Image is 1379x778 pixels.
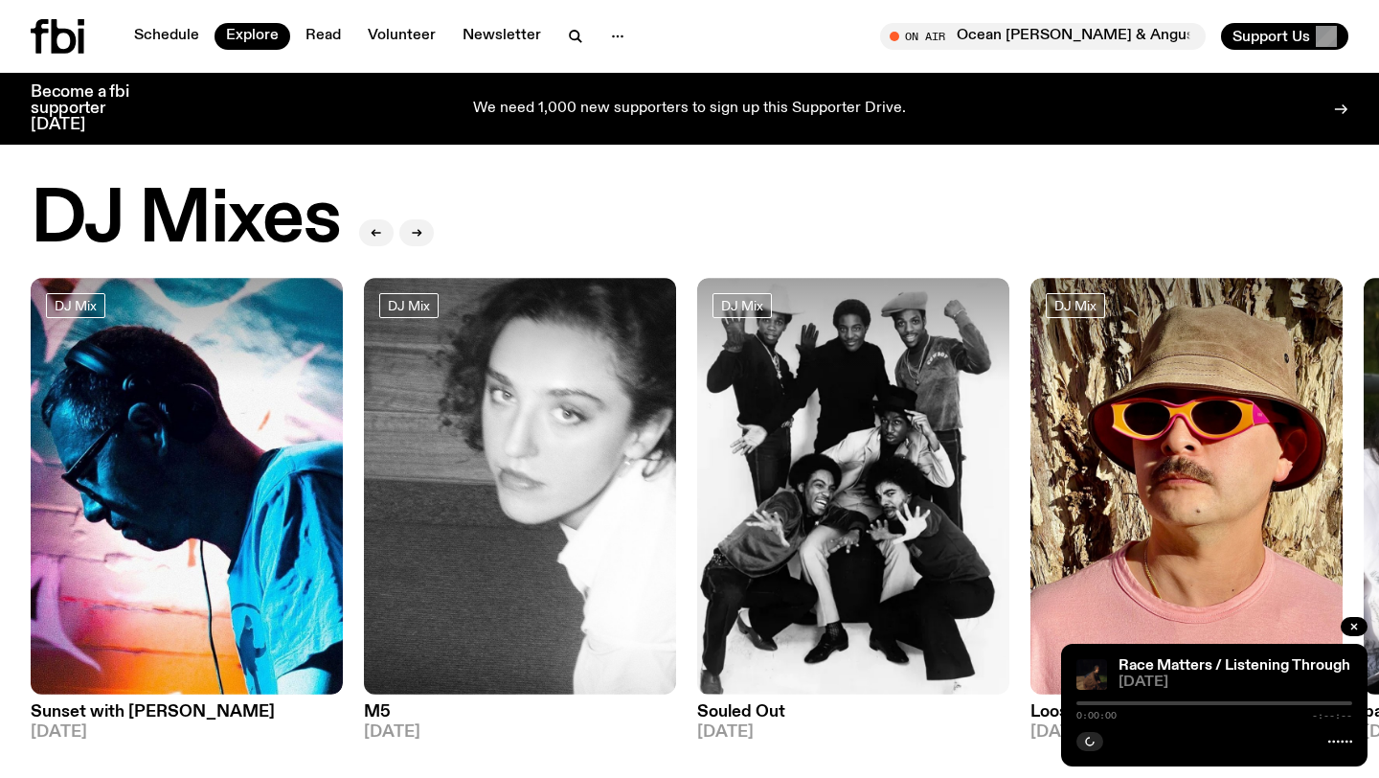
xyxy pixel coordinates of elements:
[1076,711,1117,721] span: 0:00:00
[1232,28,1310,45] span: Support Us
[55,298,97,312] span: DJ Mix
[356,23,447,50] a: Volunteer
[1076,659,1107,690] img: Fetle crouches in a park at night. They are wearing a long brown garment and looking solemnly int...
[1046,293,1105,318] a: DJ Mix
[712,293,772,318] a: DJ Mix
[31,724,343,741] span: [DATE]
[31,695,343,741] a: Sunset with [PERSON_NAME][DATE]
[1054,298,1096,312] span: DJ Mix
[697,704,1009,721] h3: Souled Out
[294,23,352,50] a: Read
[46,293,105,318] a: DJ Mix
[31,278,343,695] img: Simon Caldwell stands side on, looking downwards. He has headphones on. Behind him is a brightly ...
[1312,711,1352,721] span: -:--:--
[215,23,290,50] a: Explore
[123,23,211,50] a: Schedule
[1030,724,1343,741] span: [DATE]
[697,724,1009,741] span: [DATE]
[364,704,676,721] h3: M5
[364,278,676,695] img: A black and white photo of Lilly wearing a white blouse and looking up at the camera.
[1221,23,1348,50] button: Support Us
[388,298,430,312] span: DJ Mix
[31,704,343,721] h3: Sunset with [PERSON_NAME]
[473,101,906,118] p: We need 1,000 new supporters to sign up this Supporter Drive.
[1030,278,1343,695] img: Tyson stands in front of a paperbark tree wearing orange sunglasses, a suede bucket hat and a pin...
[364,724,676,741] span: [DATE]
[1030,704,1343,721] h3: Loose Joints
[1030,695,1343,741] a: Loose Joints[DATE]
[451,23,553,50] a: Newsletter
[364,695,676,741] a: M5[DATE]
[880,23,1206,50] button: On AirOcean [PERSON_NAME] & Angus x [DATE] Arvos
[31,184,340,257] h2: DJ Mixes
[1119,675,1352,690] span: [DATE]
[721,298,763,312] span: DJ Mix
[379,293,439,318] a: DJ Mix
[31,84,153,133] h3: Become a fbi supporter [DATE]
[697,695,1009,741] a: Souled Out[DATE]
